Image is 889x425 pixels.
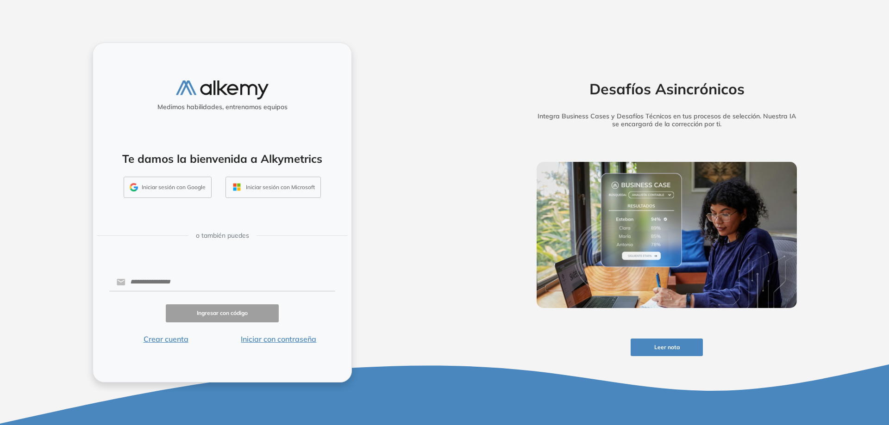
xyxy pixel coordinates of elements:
[124,177,212,198] button: Iniciar sesión con Google
[97,103,348,111] h5: Medimos habilidades, entrenamos equipos
[130,183,138,191] img: GMAIL_ICON
[166,304,279,322] button: Ingresar con código
[722,318,889,425] div: Widget de chat
[105,152,339,166] h4: Te damos la bienvenida a Alkymetrics
[222,333,335,345] button: Iniciar con contraseña
[176,80,269,99] img: logo-alkemy
[537,162,797,308] img: img-more-info
[522,80,811,98] h2: Desafíos Asincrónicos
[109,333,222,345] button: Crear cuenta
[196,231,249,240] span: o también puedes
[522,112,811,128] h5: Integra Business Cases y Desafíos Técnicos en tus procesos de selección. Nuestra IA se encargará ...
[722,318,889,425] iframe: Chat Widget
[232,182,242,192] img: OUTLOOK_ICON
[631,339,703,357] button: Leer nota
[225,177,321,198] button: Iniciar sesión con Microsoft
